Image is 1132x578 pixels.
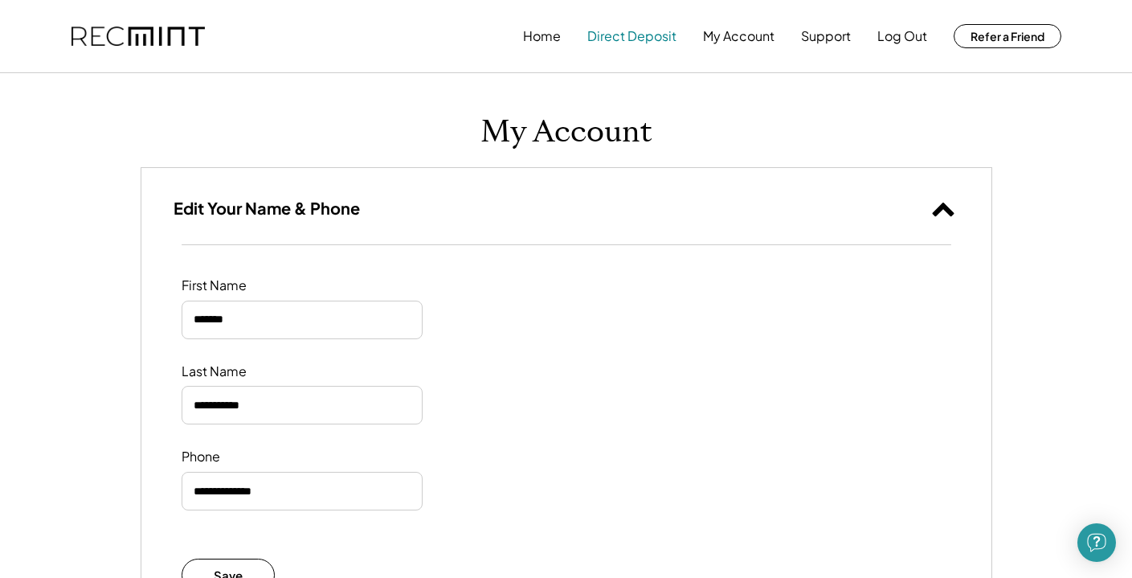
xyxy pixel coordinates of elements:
[523,20,561,52] button: Home
[480,113,652,151] h1: My Account
[703,20,774,52] button: My Account
[182,277,342,294] div: First Name
[587,20,676,52] button: Direct Deposit
[182,449,342,465] div: Phone
[877,20,927,52] button: Log Out
[72,27,205,47] img: recmint-logotype%403x.png
[954,24,1061,48] button: Refer a Friend
[1077,523,1116,562] div: Open Intercom Messenger
[174,198,360,219] h3: Edit Your Name & Phone
[801,20,851,52] button: Support
[182,363,342,380] div: Last Name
